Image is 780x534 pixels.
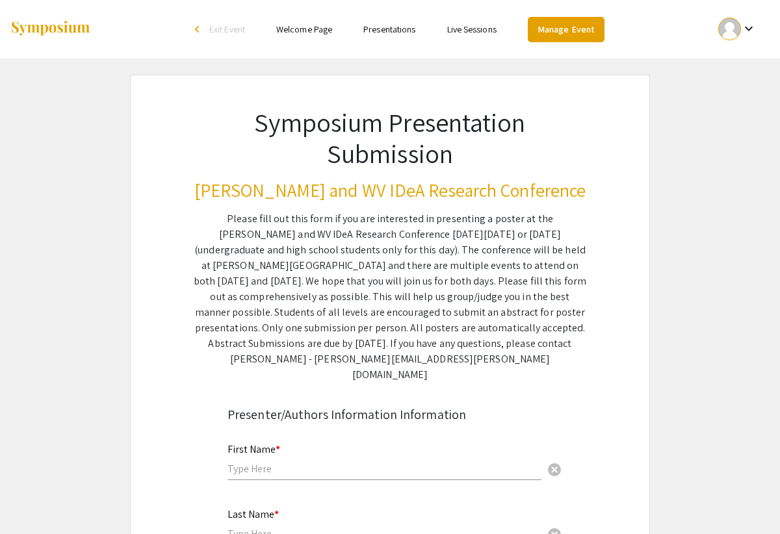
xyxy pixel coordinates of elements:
button: Clear [541,456,567,482]
img: Symposium by ForagerOne [10,20,91,38]
span: Exit Event [209,23,245,35]
a: Manage Event [528,17,604,42]
h3: [PERSON_NAME] and WV IDeA Research Conference [194,179,586,201]
mat-label: Last Name [227,507,279,521]
div: Presenter/Authors Information Information [227,405,552,424]
mat-label: First Name [227,442,280,456]
a: Presentations [363,23,415,35]
span: cancel [547,462,562,477]
a: Welcome Page [276,23,332,35]
div: Please fill out this form if you are interested in presenting a poster at the [PERSON_NAME] and W... [194,211,586,383]
mat-icon: Expand account dropdown [741,21,757,36]
button: Expand account dropdown [705,14,770,44]
div: arrow_back_ios [195,25,203,33]
a: Live Sessions [447,23,497,35]
iframe: Chat [10,476,55,524]
h1: Symposium Presentation Submission [194,107,586,169]
input: Type Here [227,462,541,476]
